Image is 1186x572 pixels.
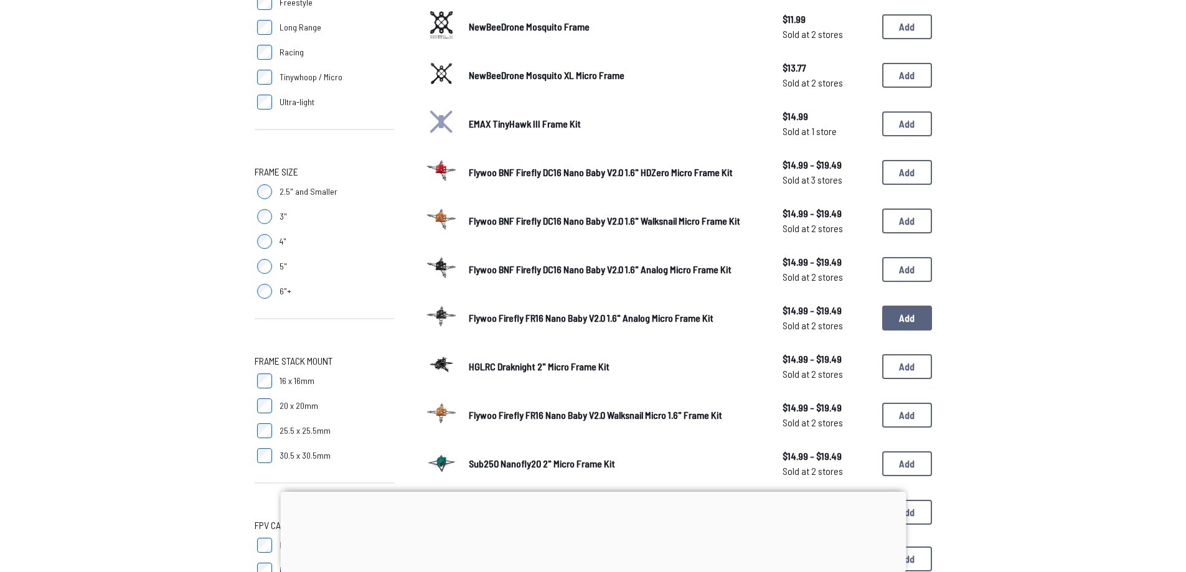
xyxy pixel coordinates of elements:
[783,60,872,75] span: $13.77
[257,538,272,553] input: Nano - 14mm
[469,409,722,421] span: Flywoo Firefly FR16 Nano Baby V2.0 Walksnail Micro 1.6" Frame Kit
[255,518,329,533] span: FPV Camera Mount
[280,21,321,34] span: Long Range
[280,492,906,569] iframe: Advertisement
[469,359,763,374] a: HGLRC Draknight 2" Micro Frame Kit
[280,285,291,298] span: 6"+
[424,299,459,334] img: image
[424,202,459,237] img: image
[783,270,872,284] span: Sold at 2 stores
[783,172,872,187] span: Sold at 3 stores
[469,116,763,131] a: EMAX TinyHawk III Frame Kit
[280,539,324,551] span: Nano - 14mm
[424,444,459,479] img: image
[424,153,459,188] img: image
[783,367,872,382] span: Sold at 2 stores
[424,347,459,386] a: image
[882,354,932,379] button: Add
[783,449,872,464] span: $14.99 - $19.49
[469,118,581,129] span: EMAX TinyHawk III Frame Kit
[280,449,331,462] span: 30.5 x 30.5mm
[255,164,298,179] span: Frame Size
[469,360,609,372] span: HGLRC Draknight 2" Micro Frame Kit
[257,20,272,35] input: Long Range
[882,451,932,476] button: Add
[882,403,932,428] button: Add
[783,206,872,221] span: $14.99 - $19.49
[783,124,872,139] span: Sold at 1 store
[280,96,314,108] span: Ultra-light
[469,69,624,81] span: NewBeeDrone Mosquito XL Micro Frame
[882,257,932,282] button: Add
[783,464,872,479] span: Sold at 2 stores
[882,111,932,136] button: Add
[257,234,272,249] input: 4"
[469,262,763,277] a: Flywoo BNF Firefly DC16 Nano Baby V2.0 1.6" Analog Micro Frame Kit
[783,303,872,318] span: $14.99 - $19.49
[424,56,459,91] img: image
[469,408,763,423] a: Flywoo Firefly FR16 Nano Baby V2.0 Walksnail Micro 1.6" Frame Kit
[783,318,872,333] span: Sold at 2 stores
[469,312,713,324] span: Flywoo Firefly FR16 Nano Baby V2.0 1.6" Analog Micro Frame Kit
[469,165,763,180] a: Flywoo BNF Firefly DC16 Nano Baby V2.0 1.6" HDZero Micro Frame Kit
[882,63,932,88] button: Add
[783,75,872,90] span: Sold at 2 stores
[257,398,272,413] input: 20 x 20mm
[424,7,459,46] a: image
[257,95,272,110] input: Ultra-light
[882,160,932,185] button: Add
[280,400,318,412] span: 20 x 20mm
[424,56,459,95] a: image
[469,19,763,34] a: NewBeeDrone Mosquito Frame
[280,71,342,83] span: Tinywhoop / Micro
[280,424,331,437] span: 25.5 x 25.5mm
[424,153,459,192] a: image
[469,456,763,471] a: Sub250 Nanofly20 2" Micro Frame Kit
[783,109,872,124] span: $14.99
[783,415,872,430] span: Sold at 2 stores
[882,209,932,233] button: Add
[783,255,872,270] span: $14.99 - $19.49
[783,352,872,367] span: $14.99 - $19.49
[257,373,272,388] input: 16 x 16mm
[424,299,459,337] a: image
[882,14,932,39] button: Add
[469,21,590,32] span: NewBeeDrone Mosquito Frame
[257,209,272,224] input: 3"
[280,210,287,223] span: 3"
[424,250,459,289] a: image
[469,213,763,228] a: Flywoo BNF Firefly DC16 Nano Baby V2.0 1.6" Walksnail Micro Frame Kit
[257,448,272,463] input: 30.5 x 30.5mm
[783,27,872,42] span: Sold at 2 stores
[424,396,459,434] a: image
[424,444,459,483] a: image
[469,263,732,275] span: Flywoo BNF Firefly DC16 Nano Baby V2.0 1.6" Analog Micro Frame Kit
[257,70,272,85] input: Tinywhoop / Micro
[469,68,763,83] a: NewBeeDrone Mosquito XL Micro Frame
[882,546,932,571] button: Add
[280,235,286,248] span: 4"
[257,284,272,299] input: 6"+
[424,347,459,382] img: image
[424,250,459,285] img: image
[882,306,932,331] button: Add
[783,400,872,415] span: $14.99 - $19.49
[257,184,272,199] input: 2.5" and Smaller
[783,221,872,236] span: Sold at 2 stores
[882,500,932,525] button: Add
[469,311,763,326] a: Flywoo Firefly FR16 Nano Baby V2.0 1.6" Analog Micro Frame Kit
[257,45,272,60] input: Racing
[280,375,314,387] span: 16 x 16mm
[469,457,615,469] span: Sub250 Nanofly20 2" Micro Frame Kit
[257,423,272,438] input: 25.5 x 25.5mm
[255,354,332,368] span: Frame Stack Mount
[280,185,337,198] span: 2.5" and Smaller
[424,7,459,42] img: image
[469,166,733,178] span: Flywoo BNF Firefly DC16 Nano Baby V2.0 1.6" HDZero Micro Frame Kit
[280,46,304,59] span: Racing
[424,396,459,431] img: image
[424,202,459,240] a: image
[783,12,872,27] span: $11.99
[783,157,872,172] span: $14.99 - $19.49
[469,215,740,227] span: Flywoo BNF Firefly DC16 Nano Baby V2.0 1.6" Walksnail Micro Frame Kit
